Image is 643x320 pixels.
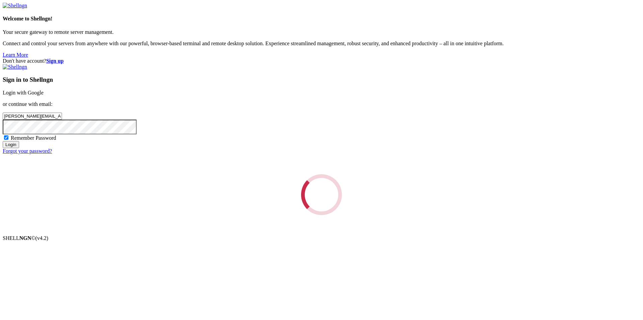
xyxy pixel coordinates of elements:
span: 4.2.0 [35,235,49,241]
a: Sign up [46,58,64,64]
a: Forgot your password? [3,148,52,154]
input: Login [3,141,19,148]
b: NGN [19,235,31,241]
input: Email address [3,113,62,120]
span: SHELL © [3,235,48,241]
p: or continue with email: [3,101,640,107]
span: Remember Password [11,135,56,141]
input: Remember Password [4,135,8,140]
h3: Sign in to Shellngn [3,76,640,83]
p: Connect and control your servers from anywhere with our powerful, browser-based terminal and remo... [3,41,640,47]
img: Shellngn [3,64,27,70]
a: Login with Google [3,90,44,95]
img: Shellngn [3,3,27,9]
div: Don't have account? [3,58,640,64]
div: Loading... [299,172,344,217]
a: Learn More [3,52,28,58]
p: Your secure gateway to remote server management. [3,29,640,35]
h4: Welcome to Shellngn! [3,16,640,22]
